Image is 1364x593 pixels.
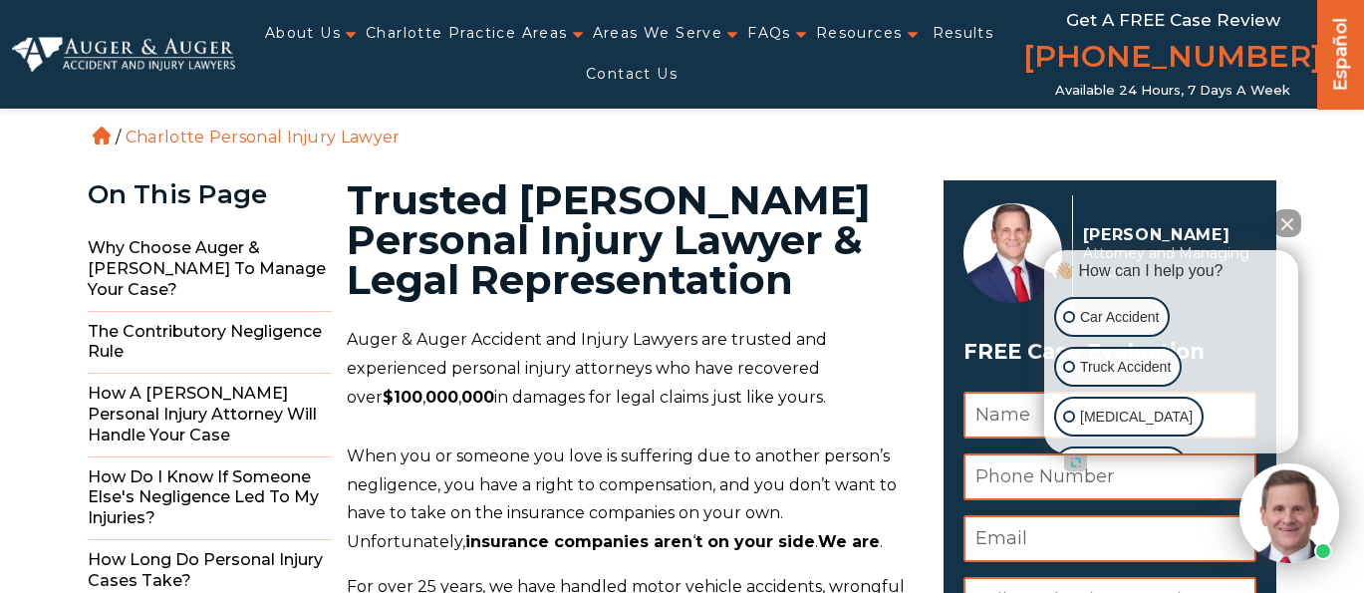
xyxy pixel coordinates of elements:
[818,532,880,551] strong: We are
[1083,225,1257,244] p: [PERSON_NAME]
[695,532,815,551] strong: t on your side
[586,54,678,95] a: Contact Us
[88,374,332,456] span: How a [PERSON_NAME] Personal Injury Attorney Will Handle Your Case
[747,13,791,54] a: FAQs
[347,443,921,557] p: When you or someone you love is suffering due to another person’s negligence, you have a right to...
[1066,10,1280,30] span: Get a FREE Case Review
[88,312,332,375] span: The Contributory Negligence Rule
[1239,463,1339,563] img: Intaker widget Avatar
[12,37,235,71] img: Auger & Auger Accident and Injury Lawyers Logo
[88,180,332,209] div: On This Page
[88,457,332,540] span: How do I Know if Someone Else's Negligence Led to My Injuries?
[593,13,723,54] a: Areas We Serve
[1273,209,1301,237] button: Close Intaker Chat Widget
[1080,405,1193,430] p: [MEDICAL_DATA]
[1080,305,1159,330] p: Car Accident
[265,13,341,54] a: About Us
[88,228,332,311] span: Why Choose Auger & [PERSON_NAME] to Manage Your Case?
[383,388,422,407] strong: $100
[963,203,1062,303] img: Herbert Auger
[963,515,1256,562] input: Email
[366,13,568,54] a: Charlotte Practice Areas
[816,13,903,54] a: Resources
[963,392,1256,439] input: Name
[1055,83,1290,99] span: Available 24 Hours, 7 Days a Week
[465,532,692,551] strong: insurance companies aren
[93,127,111,145] a: Home
[425,388,458,407] strong: 000
[461,388,494,407] strong: 000
[933,13,994,54] a: Results
[1064,453,1087,471] a: Open intaker chat
[121,128,406,147] li: Charlotte Personal Injury Lawyer
[963,453,1256,500] input: Phone Number
[1080,355,1171,380] p: Truck Accident
[1023,35,1322,83] a: [PHONE_NUMBER]
[347,326,921,412] p: Auger & Auger Accident and Injury Lawyers are trusted and experienced personal injury attorneys w...
[963,333,1256,371] span: FREE Case Evaluation
[347,180,921,300] h1: Trusted [PERSON_NAME] Personal Injury Lawyer & Legal Representation
[1049,260,1293,282] div: 👋🏼 How can I help you?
